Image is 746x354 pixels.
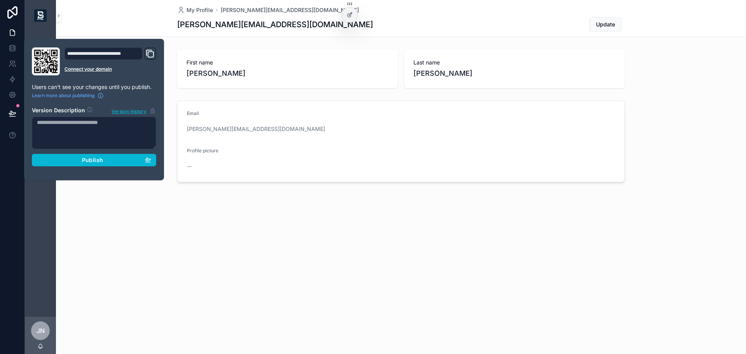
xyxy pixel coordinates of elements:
span: [PERSON_NAME] [413,68,615,79]
span: My Profile [186,6,213,14]
button: Version history [111,106,156,115]
span: [PERSON_NAME] [186,68,389,79]
a: My Profile [177,6,213,14]
a: Connect your domain [64,66,156,72]
p: Users can't see your changes until you publish. [32,83,156,91]
h1: [PERSON_NAME][EMAIL_ADDRESS][DOMAIN_NAME] [177,19,373,30]
button: Update [589,17,622,31]
div: Domain and Custom Link [64,47,156,75]
span: Email [187,110,199,116]
span: Update [596,21,615,28]
span: Version history [112,107,146,115]
button: Publish [32,154,156,166]
img: App logo [34,9,47,22]
span: Profile picture [187,148,218,153]
span: Last name [413,59,615,66]
a: [PERSON_NAME][EMAIL_ADDRESS][DOMAIN_NAME] [221,6,359,14]
div: scrollable content [25,31,56,185]
a: [PERSON_NAME][EMAIL_ADDRESS][DOMAIN_NAME] [187,125,325,133]
span: First name [186,59,389,66]
span: Publish [82,157,103,164]
h2: Version Description [32,106,85,115]
a: Learn more about publishing [32,92,104,99]
span: Learn more about publishing [32,92,94,99]
span: -- [187,162,192,170]
span: JN [37,326,45,335]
